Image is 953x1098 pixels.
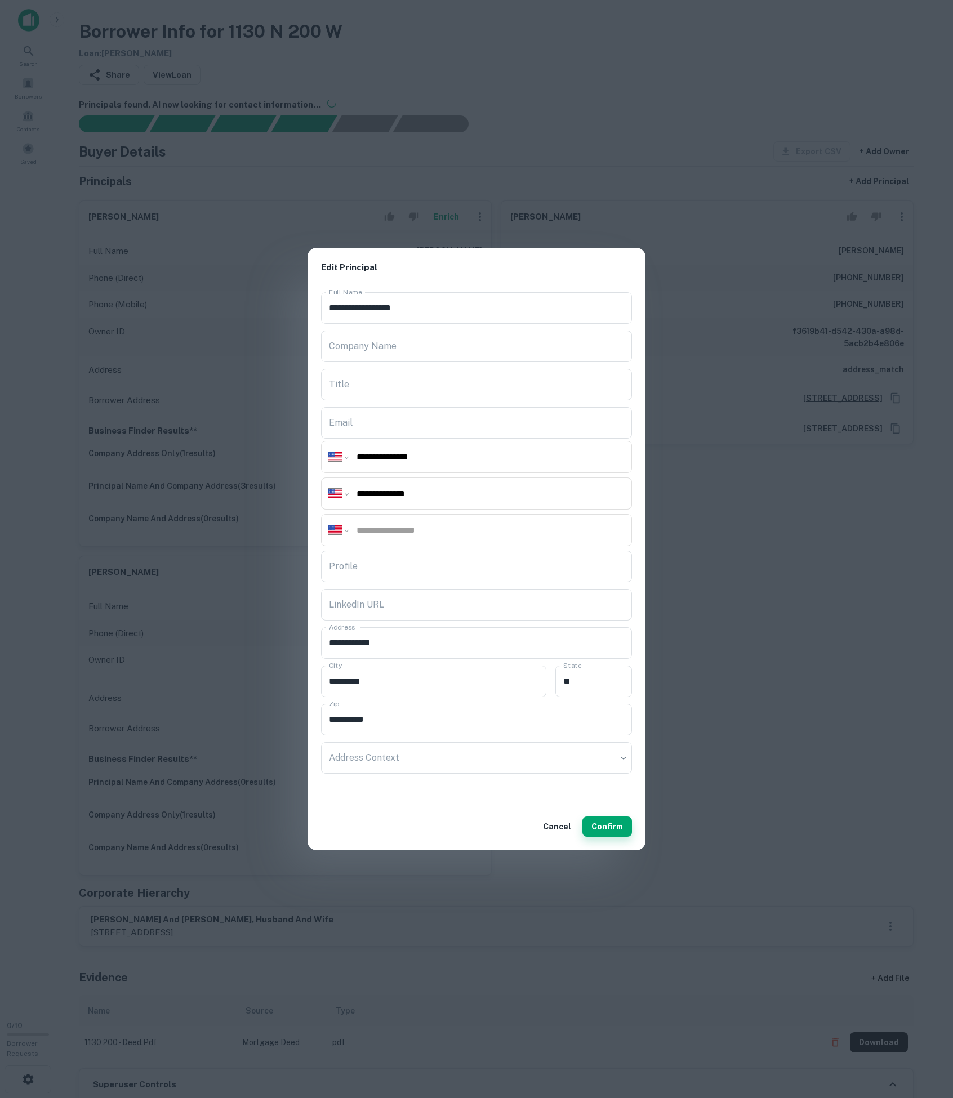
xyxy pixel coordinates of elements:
label: Full Name [329,287,362,297]
label: Zip [329,699,339,708]
button: Confirm [582,816,632,837]
label: State [563,660,581,670]
iframe: Chat Widget [897,1008,953,1062]
label: City [329,660,342,670]
label: Address [329,622,355,632]
h2: Edit Principal [308,248,645,288]
div: ​ [321,742,632,774]
button: Cancel [538,816,576,837]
